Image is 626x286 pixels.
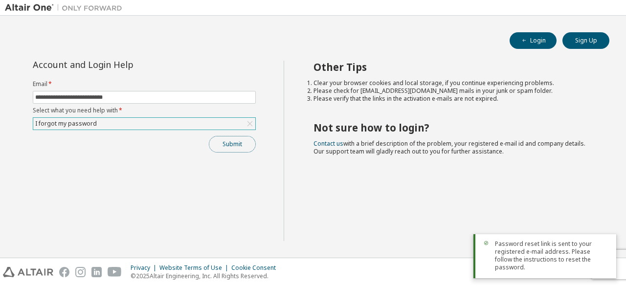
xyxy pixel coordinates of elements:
div: I forgot my password [33,118,255,130]
h2: Not sure how to login? [313,121,592,134]
button: Login [510,32,557,49]
a: Contact us [313,139,343,148]
p: © 2025 Altair Engineering, Inc. All Rights Reserved. [131,272,282,280]
img: instagram.svg [75,267,86,277]
img: altair_logo.svg [3,267,53,277]
li: Please verify that the links in the activation e-mails are not expired. [313,95,592,103]
img: linkedin.svg [91,267,102,277]
label: Email [33,80,256,88]
div: Account and Login Help [33,61,211,68]
h2: Other Tips [313,61,592,73]
li: Please check for [EMAIL_ADDRESS][DOMAIN_NAME] mails in your junk or spam folder. [313,87,592,95]
label: Select what you need help with [33,107,256,114]
div: Privacy [131,264,159,272]
div: Website Terms of Use [159,264,231,272]
img: Altair One [5,3,127,13]
div: Cookie Consent [231,264,282,272]
button: Sign Up [562,32,609,49]
img: youtube.svg [108,267,122,277]
div: I forgot my password [34,118,98,129]
li: Clear your browser cookies and local storage, if you continue experiencing problems. [313,79,592,87]
button: Submit [209,136,256,153]
img: facebook.svg [59,267,69,277]
span: Password reset link is sent to your registered e-mail address. Please follow the instructions to ... [495,240,608,271]
span: with a brief description of the problem, your registered e-mail id and company details. Our suppo... [313,139,585,155]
